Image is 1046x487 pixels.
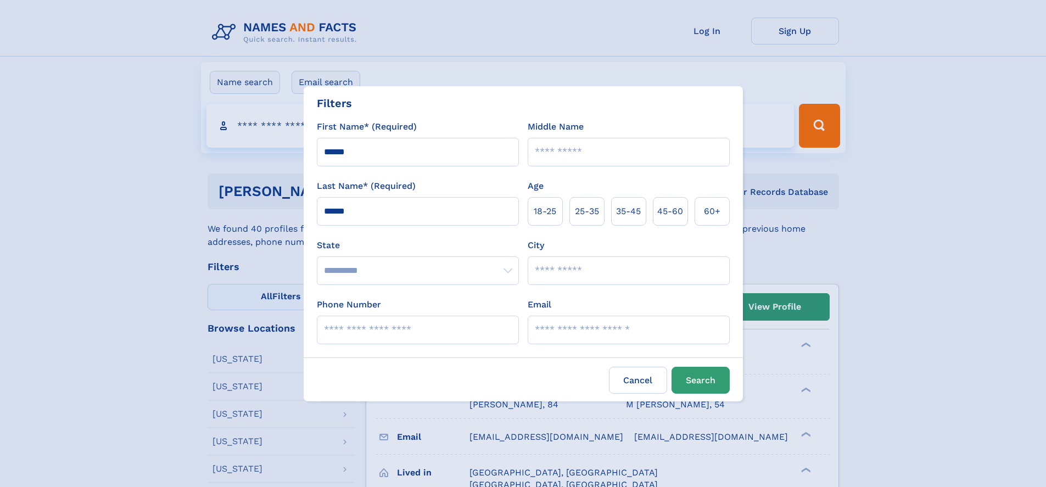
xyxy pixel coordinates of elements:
label: Cancel [609,367,667,394]
div: Filters [317,95,352,111]
button: Search [672,367,730,394]
label: Age [528,180,544,193]
label: State [317,239,519,252]
label: City [528,239,544,252]
span: 18‑25 [534,205,556,218]
label: Phone Number [317,298,381,311]
span: 25‑35 [575,205,599,218]
span: 45‑60 [657,205,683,218]
span: 60+ [704,205,720,218]
label: First Name* (Required) [317,120,417,133]
label: Email [528,298,551,311]
label: Last Name* (Required) [317,180,416,193]
span: 35‑45 [616,205,641,218]
label: Middle Name [528,120,584,133]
